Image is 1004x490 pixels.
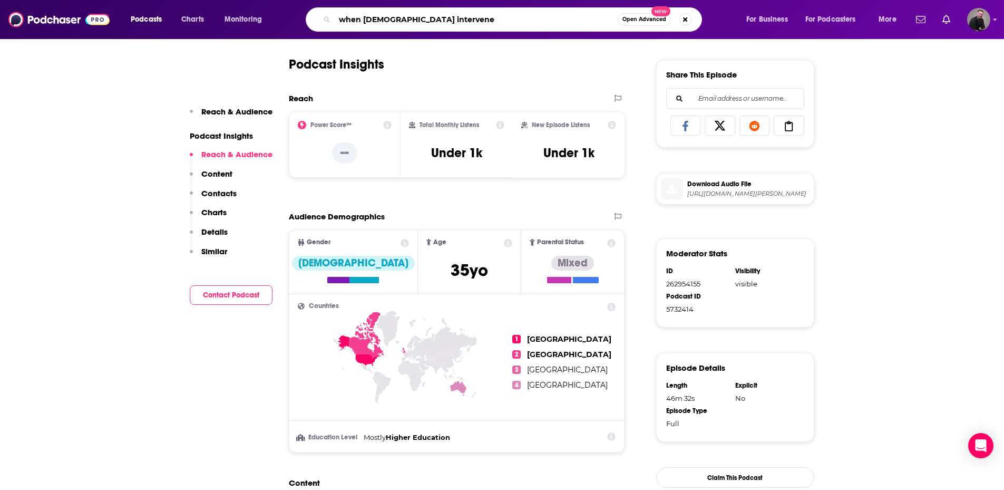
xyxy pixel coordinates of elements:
[622,17,666,22] span: Open Advanced
[527,365,608,374] span: [GEOGRAPHIC_DATA]
[201,149,272,159] p: Reach & Audience
[190,285,272,305] button: Contact Podcast
[190,107,272,126] button: Reach & Audience
[512,350,521,359] span: 2
[656,467,814,488] button: Claim This Podcast
[735,381,797,390] div: Explicit
[666,419,728,428] div: Full
[364,433,386,441] span: Mostly
[871,11,910,28] button: open menu
[687,179,810,189] span: Download Audio File
[735,267,797,275] div: Visibility
[190,169,232,188] button: Content
[967,8,990,31] img: User Profile
[687,190,810,198] span: https://www.buzzsprout.com/2510132/episodes/17693449-from-trauma-to-triumph-amanda-bearce-shares-...
[735,280,797,288] div: visible
[433,239,446,246] span: Age
[527,380,608,390] span: [GEOGRAPHIC_DATA]
[968,433,993,458] div: Open Intercom Messenger
[190,227,228,246] button: Details
[225,12,262,27] span: Monitoring
[289,478,617,488] h2: Content
[201,207,227,217] p: Charts
[739,11,801,28] button: open menu
[431,145,482,161] h3: Under 1k
[190,188,237,208] button: Contacts
[181,12,204,27] span: Charts
[798,11,871,28] button: open menu
[774,116,804,136] a: Copy Link
[292,256,415,271] div: [DEMOGRAPHIC_DATA]
[190,131,272,141] p: Podcast Insights
[8,9,110,30] img: Podchaser - Follow, Share and Rate Podcasts
[174,11,210,28] a: Charts
[879,12,896,27] span: More
[537,239,584,246] span: Parental Status
[310,121,352,129] h2: Power Score™
[201,227,228,237] p: Details
[666,248,727,258] h3: Moderator Stats
[532,121,590,129] h2: New Episode Listens
[316,7,712,32] div: Search podcasts, credits, & more...
[705,116,735,136] a: Share on X/Twitter
[335,11,618,28] input: Search podcasts, credits, & more...
[201,188,237,198] p: Contacts
[309,303,339,310] span: Countries
[201,107,272,117] p: Reach & Audience
[123,11,176,28] button: open menu
[307,239,330,246] span: Gender
[551,256,594,271] div: Mixed
[739,116,770,136] a: Share on Reddit
[666,381,728,390] div: Length
[298,434,359,441] h3: Education Level
[289,93,313,103] h2: Reach
[190,149,272,169] button: Reach & Audience
[543,145,594,161] h3: Under 1k
[666,394,728,402] div: 46m 32s
[131,12,162,27] span: Podcasts
[661,178,810,200] a: Download Audio File[URL][DOMAIN_NAME][PERSON_NAME]
[967,8,990,31] span: Logged in as apdrasen
[938,11,954,28] a: Show notifications dropdown
[912,11,930,28] a: Show notifications dropdown
[735,394,797,402] div: No
[190,207,227,227] button: Charts
[512,366,521,374] span: 3
[805,12,856,27] span: For Podcasters
[666,70,737,80] h3: Share This Episode
[527,334,611,344] span: [GEOGRAPHIC_DATA]
[666,267,728,275] div: ID
[217,11,276,28] button: open menu
[190,246,227,266] button: Similar
[967,8,990,31] button: Show profile menu
[420,121,479,129] h2: Total Monthly Listens
[675,89,795,109] input: Email address or username...
[289,212,385,222] h2: Audience Demographics
[666,292,728,301] div: Podcast ID
[201,169,232,179] p: Content
[670,116,701,136] a: Share on Facebook
[512,381,521,389] span: 4
[651,6,670,16] span: New
[746,12,788,27] span: For Business
[618,13,671,26] button: Open AdvancedNew
[201,246,227,256] p: Similar
[289,56,384,72] h2: Podcast Insights
[666,407,728,415] div: Episode Type
[666,363,725,373] h3: Episode Details
[386,433,450,441] span: Higher Education
[666,88,804,109] div: Search followers
[451,260,488,281] span: 35 yo
[666,280,728,288] div: 262954155
[332,142,357,164] p: --
[666,305,728,313] div: 5732414
[512,335,521,343] span: 1
[527,350,611,359] span: [GEOGRAPHIC_DATA]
